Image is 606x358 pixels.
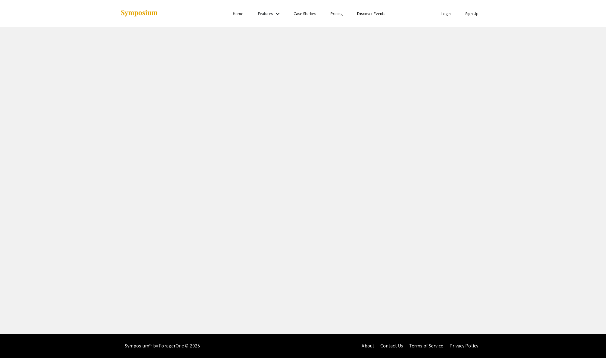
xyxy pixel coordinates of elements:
[357,11,385,16] a: Discover Events
[380,343,403,349] a: Contact Us
[125,334,200,358] div: Symposium™ by ForagerOne © 2025
[409,343,443,349] a: Terms of Service
[233,11,243,16] a: Home
[441,11,451,16] a: Login
[362,343,374,349] a: About
[294,11,316,16] a: Case Studies
[450,343,478,349] a: Privacy Policy
[465,11,479,16] a: Sign Up
[120,9,158,17] img: Symposium by ForagerOne
[258,11,273,16] a: Features
[274,10,281,17] mat-icon: Expand Features list
[330,11,343,16] a: Pricing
